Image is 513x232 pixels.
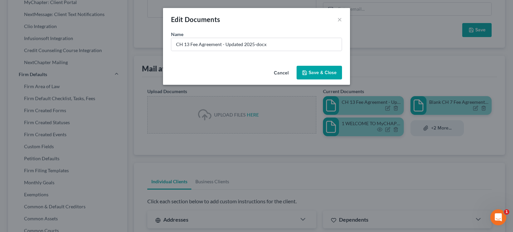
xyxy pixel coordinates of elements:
[185,15,220,23] span: Documents
[309,70,337,75] span: Save & Close
[269,66,294,80] button: Cancel
[504,209,509,215] span: 1
[171,31,183,37] span: Name
[490,209,506,225] iframe: Intercom live chat
[171,15,183,23] span: Edit
[337,15,342,23] button: ×
[171,38,342,51] input: Enter name...
[297,66,342,80] button: Save & Close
